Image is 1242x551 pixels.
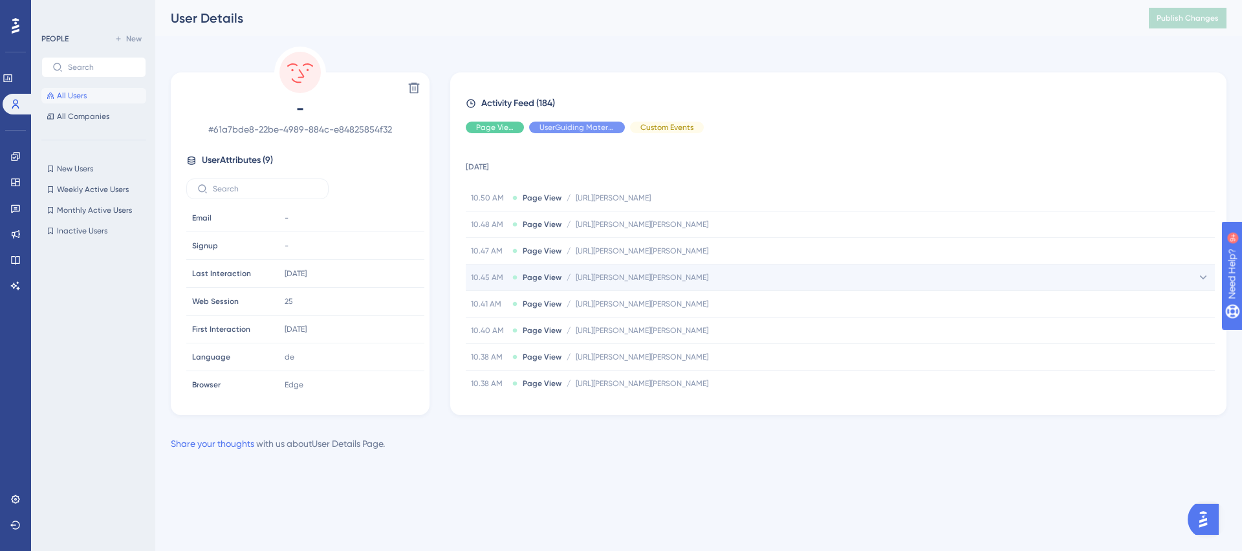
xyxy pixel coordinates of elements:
span: / [567,299,571,309]
span: First Interaction [192,324,250,334]
span: [URL][PERSON_NAME][PERSON_NAME] [576,219,708,230]
span: [URL][PERSON_NAME][PERSON_NAME] [576,272,708,283]
iframe: UserGuiding AI Assistant Launcher [1188,500,1226,539]
span: 10.38 AM [471,352,507,362]
span: All Companies [57,111,109,122]
span: Page View [523,352,561,362]
button: All Companies [41,109,146,124]
span: 10.40 AM [471,325,507,336]
button: New [110,31,146,47]
button: All Users [41,88,146,103]
span: All Users [57,91,87,101]
span: Signup [192,241,218,251]
span: / [567,246,571,256]
span: de [285,352,294,362]
time: [DATE] [285,325,307,334]
span: / [567,352,571,362]
span: UserGuiding Material [539,122,615,133]
span: 10.48 AM [471,219,507,230]
span: [URL][PERSON_NAME] [576,193,651,203]
span: Publish Changes [1157,13,1219,23]
span: Page View [523,299,561,309]
span: Browser [192,380,221,390]
span: Custom Events [640,122,693,133]
input: Search [68,63,135,72]
span: Page View [523,246,561,256]
span: 10.47 AM [471,246,507,256]
span: / [567,193,571,203]
span: 10.41 AM [471,299,507,309]
div: User Details [171,9,1117,27]
button: Weekly Active Users [41,182,146,197]
span: Page View [523,219,561,230]
span: [URL][PERSON_NAME][PERSON_NAME] [576,325,708,336]
span: Email [192,213,212,223]
button: New Users [41,161,146,177]
span: Edge [285,380,303,390]
button: Monthly Active Users [41,202,146,218]
span: Last Interaction [192,268,251,279]
a: Share your thoughts [171,438,254,449]
span: - [186,98,414,119]
span: Page View [523,325,561,336]
span: Weekly Active Users [57,184,129,195]
time: [DATE] [285,269,307,278]
span: [URL][PERSON_NAME][PERSON_NAME] [576,378,708,389]
span: Page View [523,272,561,283]
span: Language [192,352,230,362]
button: Inactive Users [41,223,146,239]
div: with us about User Details Page . [171,436,385,451]
span: New Users [57,164,93,174]
span: 25 [285,296,293,307]
span: 10.50 AM [471,193,507,203]
div: PEOPLE [41,34,69,44]
span: Web Session [192,296,239,307]
span: Page View [523,378,561,389]
input: Search [213,184,318,193]
span: Need Help? [30,3,81,19]
span: User Attributes ( 9 ) [202,153,273,168]
span: Page View [523,193,561,203]
span: Page View [476,122,514,133]
span: [URL][PERSON_NAME][PERSON_NAME] [576,352,708,362]
span: 10.38 AM [471,378,507,389]
span: / [567,272,571,283]
td: [DATE] [466,144,1215,185]
span: # 61a7bde8-22be-4989-884c-e84825854f32 [186,122,414,137]
span: [URL][PERSON_NAME][PERSON_NAME] [576,246,708,256]
span: / [567,378,571,389]
span: [URL][PERSON_NAME][PERSON_NAME] [576,299,708,309]
span: - [285,213,289,223]
span: / [567,325,571,336]
span: / [567,219,571,230]
span: Monthly Active Users [57,205,132,215]
span: Activity Feed (184) [481,96,555,111]
div: 9+ [88,6,96,17]
span: New [126,34,142,44]
span: - [285,241,289,251]
button: Publish Changes [1149,8,1226,28]
span: Inactive Users [57,226,107,236]
span: 10.45 AM [471,272,507,283]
